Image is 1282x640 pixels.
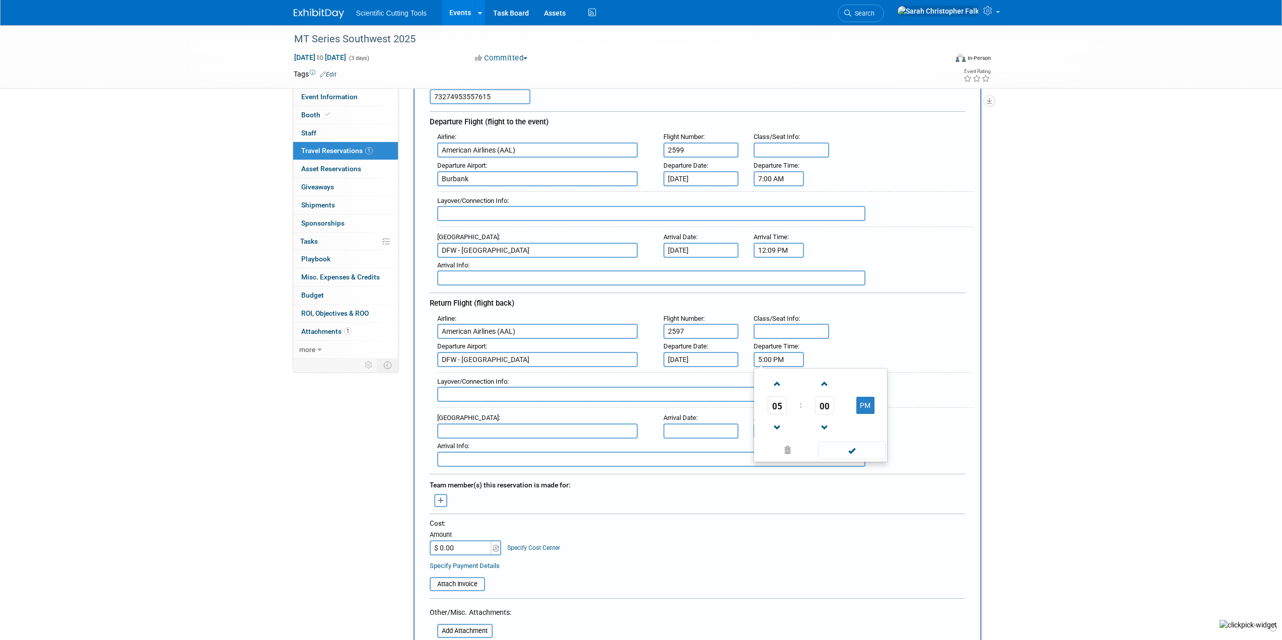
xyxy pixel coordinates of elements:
[437,233,500,241] small: :
[815,371,834,396] a: Increment Minute
[293,142,398,160] a: Travel Reservations1
[437,261,468,269] span: Arrival Info
[663,414,696,421] span: Arrival Date
[301,201,335,209] span: Shipments
[430,299,514,308] span: Return Flight (flight back)
[293,106,398,124] a: Booth
[437,233,499,241] span: [GEOGRAPHIC_DATA]
[663,342,707,350] span: Departure Date
[356,9,427,17] span: Scientific Cutting Tools
[663,133,703,140] span: Flight Number
[293,323,398,340] a: Attachments1
[851,10,874,17] span: Search
[437,197,507,204] span: Layover/Connection Info
[301,273,380,281] span: Misc. Expenses & Credits
[293,196,398,214] a: Shipments
[437,342,487,350] small: :
[360,359,378,372] td: Personalize Event Tab Strip
[301,183,334,191] span: Giveaways
[888,52,991,67] div: Event Format
[301,327,352,335] span: Attachments
[663,342,708,350] small: :
[315,53,325,61] span: to
[294,9,344,19] img: ExhibitDay
[663,315,705,322] small: :
[301,111,332,119] span: Booth
[294,53,347,62] span: [DATE] [DATE]
[293,88,398,106] a: Event Information
[663,162,707,169] span: Departure Date
[293,160,398,178] a: Asset Reservations
[815,414,834,440] a: Decrement Minute
[754,133,800,140] small: :
[430,117,549,126] span: Departure Flight (flight to the event)
[301,255,330,263] span: Playbook
[437,442,468,450] span: Arrival Info
[754,233,789,241] small: :
[6,4,521,15] body: Rich Text Area. Press ALT-0 for help.
[663,414,698,421] small: :
[856,397,874,414] button: PM
[663,233,696,241] span: Arrival Date
[967,54,991,62] div: In-Person
[293,287,398,304] a: Budget
[348,55,369,61] span: (3 days)
[663,315,703,322] span: Flight Number
[430,476,965,492] div: Team member(s) this reservation is made for:
[293,305,398,322] a: ROI, Objectives & ROO
[365,147,373,155] span: 1
[344,327,352,335] span: 1
[300,237,318,245] span: Tasks
[293,233,398,250] a: Tasks
[301,291,324,299] span: Budget
[293,215,398,232] a: Sponsorships
[293,250,398,268] a: Playbook
[325,112,330,117] i: Booth reservation complete
[437,315,455,322] span: Airline
[301,309,369,317] span: ROI, Objectives & ROO
[437,315,456,322] small: :
[301,219,345,227] span: Sponsorships
[956,54,966,62] img: Format-Inperson.png
[437,414,499,421] span: [GEOGRAPHIC_DATA]
[754,342,798,350] span: Departure Time
[430,562,500,570] a: Specify Payment Details
[437,133,456,140] small: :
[437,261,469,269] small: :
[293,124,398,142] a: Staff
[437,414,500,421] small: :
[815,396,834,414] span: Pick Minute
[754,315,800,322] small: :
[963,69,990,74] div: Event Rating
[754,162,798,169] span: Departure Time
[437,162,486,169] span: Departure Airport
[437,378,509,385] small: :
[377,359,398,372] td: Toggle Event Tabs
[817,444,887,458] a: Done
[430,519,965,528] div: Cost:
[437,378,507,385] span: Layover/Connection Info
[293,268,398,286] a: Misc. Expenses & Credits
[293,341,398,359] a: more
[301,93,358,101] span: Event Information
[838,5,884,22] a: Search
[291,30,932,48] div: MT Series Southwest 2025
[471,53,531,63] button: Committed
[663,133,705,140] small: :
[293,178,398,196] a: Giveaways
[299,345,315,353] span: more
[754,233,787,241] span: Arrival Time
[756,444,819,458] a: Clear selection
[294,69,336,79] td: Tags
[754,162,799,169] small: :
[301,129,316,137] span: Staff
[301,147,373,155] span: Travel Reservations
[507,544,560,551] a: Specify Cost Center
[301,165,361,173] span: Asset Reservations
[320,71,336,78] a: Edit
[754,133,798,140] span: Class/Seat Info
[437,342,486,350] span: Departure Airport
[754,342,799,350] small: :
[768,371,787,396] a: Increment Hour
[768,414,787,440] a: Decrement Hour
